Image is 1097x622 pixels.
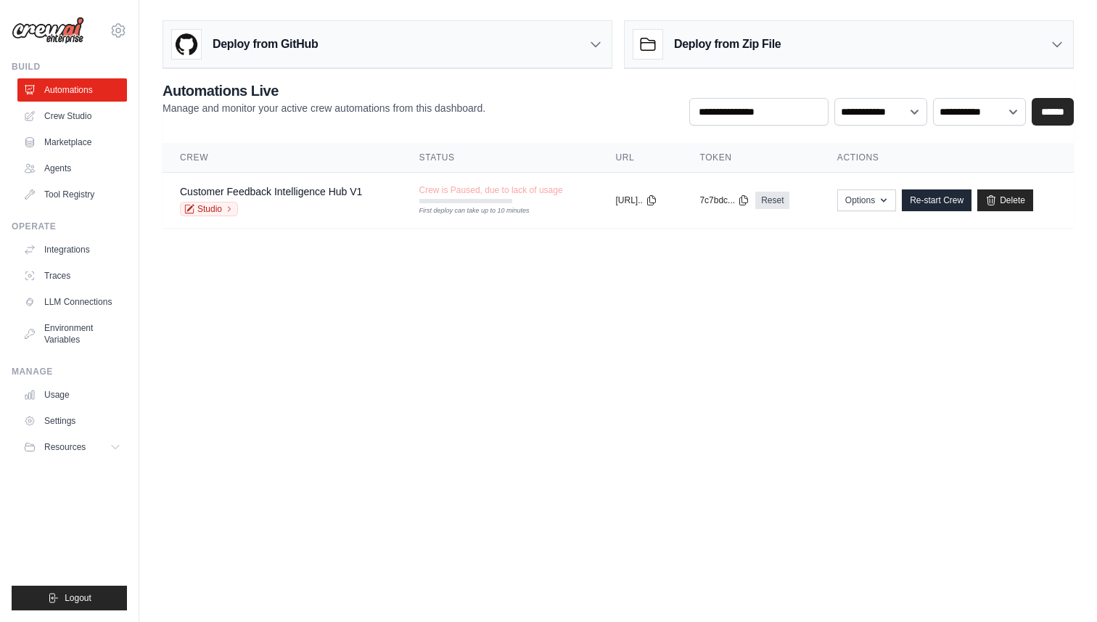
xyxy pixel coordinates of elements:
[17,264,127,287] a: Traces
[12,17,84,44] img: Logo
[180,186,362,197] a: Customer Feedback Intelligence Hub V1
[17,105,127,128] a: Crew Studio
[44,441,86,453] span: Resources
[977,189,1033,211] a: Delete
[598,143,682,173] th: URL
[17,183,127,206] a: Tool Registry
[12,586,127,610] button: Logout
[17,435,127,459] button: Resources
[213,36,318,53] h3: Deploy from GitHub
[419,206,512,216] div: First deploy can take up to 10 minutes
[17,290,127,314] a: LLM Connections
[682,143,819,173] th: Token
[163,101,485,115] p: Manage and monitor your active crew automations from this dashboard.
[163,81,485,101] h2: Automations Live
[17,131,127,154] a: Marketplace
[163,143,402,173] th: Crew
[402,143,599,173] th: Status
[674,36,781,53] h3: Deploy from Zip File
[12,221,127,232] div: Operate
[820,143,1074,173] th: Actions
[17,238,127,261] a: Integrations
[699,195,749,206] button: 7c7bdc...
[902,189,971,211] a: Re-start Crew
[172,30,201,59] img: GitHub Logo
[17,78,127,102] a: Automations
[180,202,238,216] a: Studio
[755,192,789,209] a: Reset
[17,157,127,180] a: Agents
[12,61,127,73] div: Build
[65,592,91,604] span: Logout
[12,366,127,377] div: Manage
[419,184,563,196] span: Crew is Paused, due to lack of usage
[17,383,127,406] a: Usage
[17,316,127,351] a: Environment Variables
[837,189,896,211] button: Options
[17,409,127,433] a: Settings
